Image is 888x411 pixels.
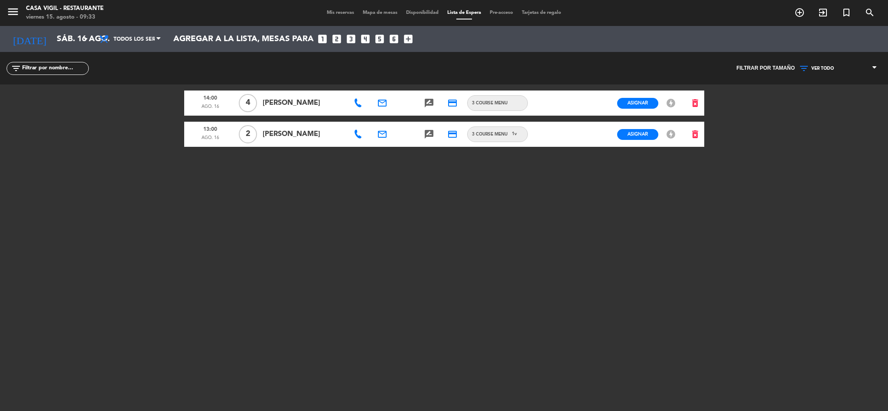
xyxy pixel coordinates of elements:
i: delete_forever [690,98,700,108]
button: menu [7,5,20,21]
i: looks_3 [345,33,357,45]
span: Asignar [628,100,648,106]
i: offline_bolt [666,98,676,108]
span: VER TODO [811,66,834,71]
span: ago. 16 [187,134,234,146]
span: 3 Course Menu [468,131,512,138]
i: filter_list [11,63,21,74]
i: arrow_drop_down [81,34,91,44]
span: [PERSON_NAME] [263,97,344,109]
span: 13:00 [187,123,234,135]
i: looks_one [317,33,328,45]
i: rate_review [424,129,434,139]
div: Casa Vigil - Restaurante [26,4,104,13]
span: Mis reservas [322,10,358,15]
i: credit_card [447,129,458,139]
span: 4 [239,94,257,112]
span: [PERSON_NAME] [263,129,344,140]
button: offline_bolt [663,97,679,109]
span: 2 [239,125,257,143]
span: ago. 16 [187,103,234,114]
i: rate_review [424,98,434,108]
i: looks_two [331,33,342,45]
span: Todos los servicios [114,31,155,48]
span: Tarjetas de regalo [517,10,566,15]
button: delete_forever [686,96,704,111]
i: credit_card [447,98,458,108]
span: Disponibilidad [402,10,443,15]
i: email [377,98,387,108]
i: looks_6 [388,33,400,45]
span: Filtrar por tamaño [736,64,795,73]
i: menu [7,5,20,18]
button: offline_bolt [663,129,679,140]
i: exit_to_app [818,7,828,18]
button: Asignar [617,129,658,140]
div: viernes 15. agosto - 09:33 [26,13,104,22]
button: Asignar [617,98,658,109]
span: v [514,132,517,136]
span: Agregar a la lista, mesas para [173,34,314,44]
input: Filtrar por nombre... [21,64,88,73]
span: Mapa de mesas [358,10,402,15]
i: turned_in_not [841,7,852,18]
i: [DATE] [7,29,52,49]
span: Asignar [628,131,648,137]
button: delete_forever [686,127,704,142]
i: looks_5 [374,33,385,45]
span: 3 Course Menu [468,100,512,107]
span: Pre-acceso [485,10,517,15]
span: 1 [512,132,514,136]
span: 14:00 [187,92,234,104]
i: add_box [403,33,414,45]
i: add_circle_outline [794,7,805,18]
i: looks_4 [360,33,371,45]
i: search [865,7,875,18]
i: delete_forever [690,129,700,139]
i: email [377,129,387,139]
span: Lista de Espera [443,10,485,15]
i: offline_bolt [666,129,676,139]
